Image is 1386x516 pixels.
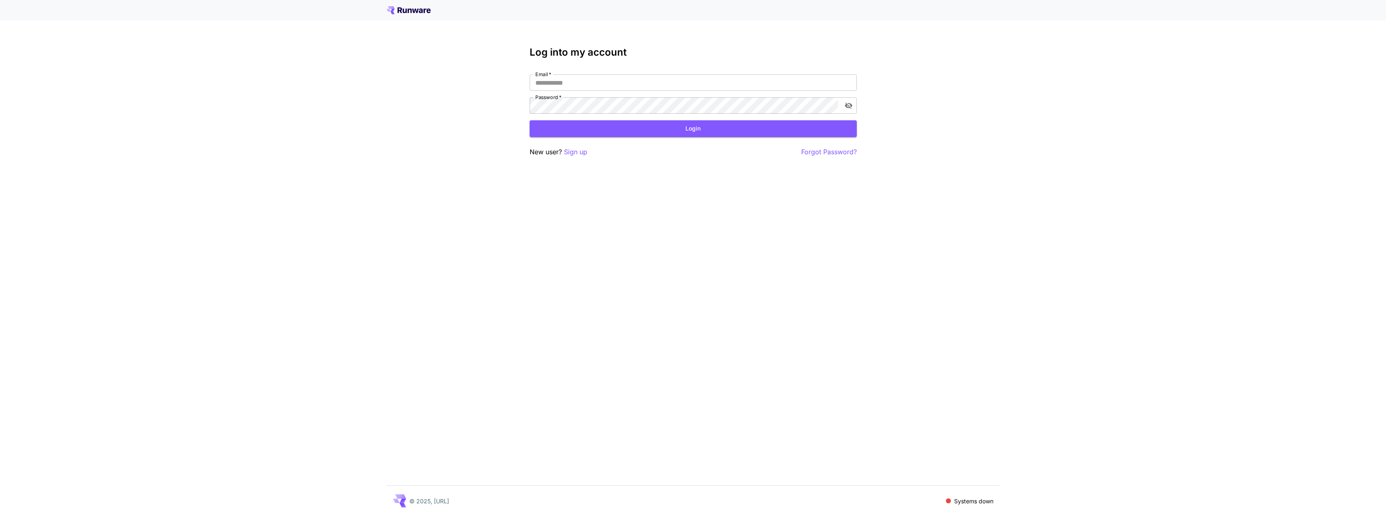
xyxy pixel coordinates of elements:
label: Email [535,71,551,78]
p: New user? [530,147,587,157]
button: Login [530,120,857,137]
button: Forgot Password? [801,147,857,157]
p: Systems down [954,497,993,505]
label: Password [535,94,562,101]
button: toggle password visibility [841,98,856,113]
p: © 2025, [URL] [409,497,449,505]
button: Sign up [564,147,587,157]
h3: Log into my account [530,47,857,58]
